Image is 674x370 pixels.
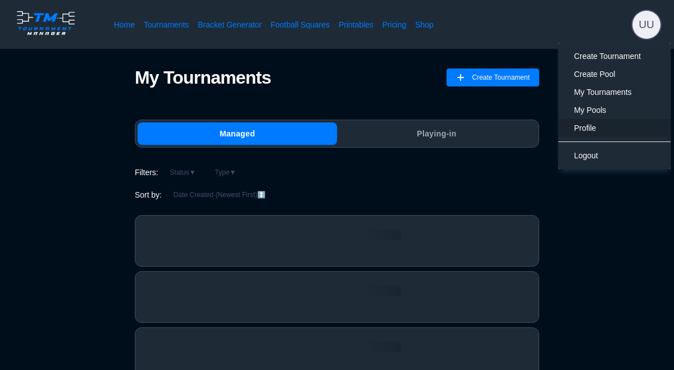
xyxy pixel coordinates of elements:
[138,122,337,145] button: Managed
[13,9,78,37] img: logo.ffa97a18e3bf2c7d.png
[135,67,271,88] h1: My Tournaments
[166,188,273,202] button: Date Created (Newest First)↕️
[163,166,203,179] button: Status▼
[574,151,598,160] span: Logout
[632,11,661,39] button: UU
[271,19,330,30] a: Football Squares
[574,70,615,79] span: Create Pool
[632,11,661,39] div: undefined undefined
[415,19,434,30] a: Shop
[339,19,374,30] a: Printables
[337,122,536,145] button: Playing-in
[574,106,606,115] span: My Pools
[382,19,406,30] a: Pricing
[135,167,158,178] span: Filters:
[472,68,530,86] span: Create Tournament
[447,68,539,86] button: Create Tournament
[208,166,244,179] button: Type▼
[574,52,641,61] span: Create Tournament
[114,19,135,30] a: Home
[135,189,162,200] span: Sort by:
[198,19,262,30] a: Bracket Generator
[144,19,189,30] a: Tournaments
[574,124,596,133] span: Profile
[574,88,632,97] span: My Tournaments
